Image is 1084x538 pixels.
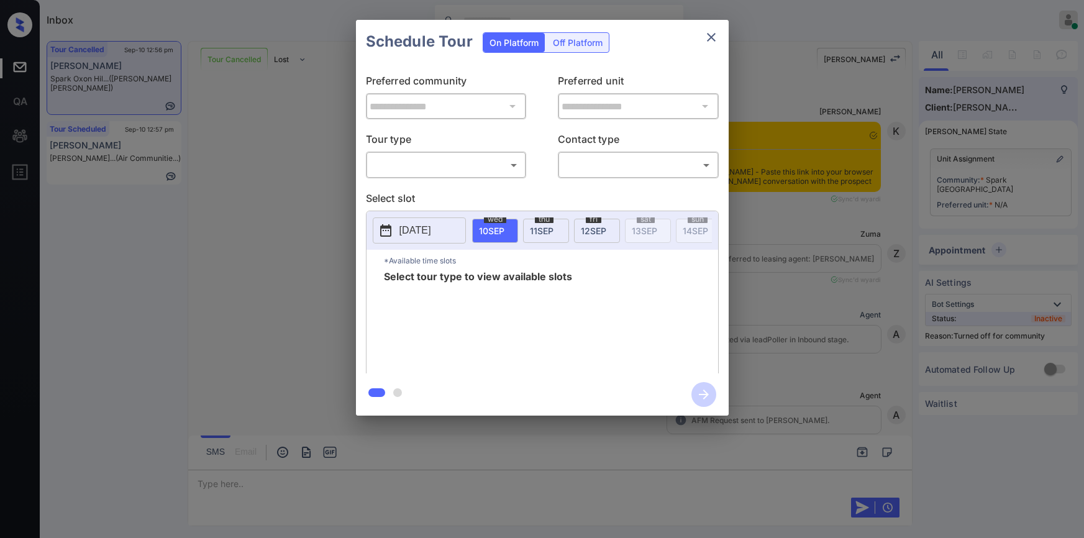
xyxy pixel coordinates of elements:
[699,25,724,50] button: close
[523,219,569,243] div: date-select
[356,20,483,63] h2: Schedule Tour
[558,73,719,93] p: Preferred unit
[535,216,553,223] span: thu
[574,219,620,243] div: date-select
[558,132,719,152] p: Contact type
[530,226,553,236] span: 11 SEP
[586,216,601,223] span: fri
[484,216,506,223] span: wed
[483,33,545,52] div: On Platform
[366,191,719,211] p: Select slot
[581,226,606,236] span: 12 SEP
[479,226,504,236] span: 10 SEP
[384,271,572,371] span: Select tour type to view available slots
[547,33,609,52] div: Off Platform
[384,250,718,271] p: *Available time slots
[399,223,431,238] p: [DATE]
[472,219,518,243] div: date-select
[373,217,466,244] button: [DATE]
[366,73,527,93] p: Preferred community
[366,132,527,152] p: Tour type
